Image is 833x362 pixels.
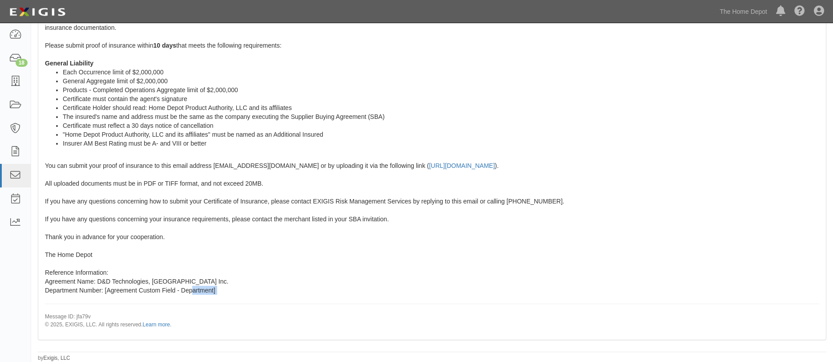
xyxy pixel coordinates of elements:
[63,77,819,85] li: General Aggregate limit of $2,000,000
[715,3,772,20] a: The Home Depot
[63,85,819,94] li: Products - Completed Operations Aggregate limit of $2,000,000
[63,121,819,130] li: Certificate must reflect a 30 days notice of cancellation
[63,112,819,121] li: The insured's name and address must be the same as the company executing the Supplier Buying Agre...
[63,103,819,112] li: Certificate Holder should read: Home Depot Product Authority, LLC and its affiliates
[429,162,495,169] a: [URL][DOMAIN_NAME]
[45,60,93,67] strong: General Liability
[794,6,805,17] i: Help Center - Complianz
[63,94,819,103] li: Certificate must contain the agent's signature
[63,130,819,139] li: "Home Depot Product Authority, LLC and its affiliates" must be named as an Additional Insured
[44,355,70,361] a: Exigis, LLC
[63,68,819,77] li: Each Occurrence limit of $2,000,000
[16,59,28,67] div: 18
[154,42,176,49] b: 10 days
[63,139,819,148] li: Insurer AM Best Rating must be A- and VIII or better
[143,321,172,328] a: Learn more.
[38,354,70,362] small: by
[45,313,819,328] p: Message ID: jfa79v © 2025, EXIGIS, LLC. All rights reserved.
[7,4,68,20] img: logo-5460c22ac91f19d4615b14bd174203de0afe785f0fc80cf4dbbc73dc1793850b.png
